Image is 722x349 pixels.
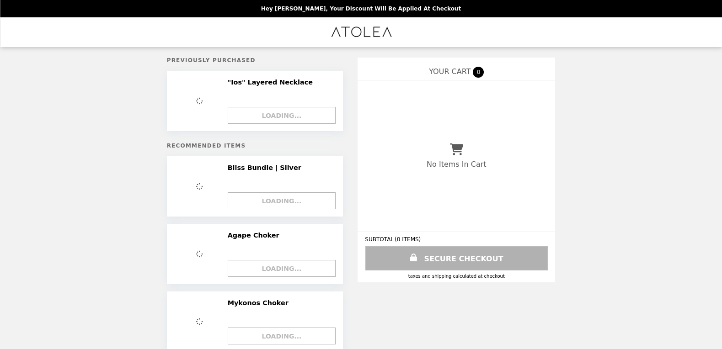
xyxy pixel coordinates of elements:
[167,143,343,149] h5: Recommended Items
[167,57,343,63] h5: Previously Purchased
[261,5,461,12] p: Hey [PERSON_NAME], your discount will be applied at checkout
[365,274,548,279] div: Taxes and Shipping calculated at checkout
[427,160,486,169] p: No Items In Cart
[395,236,421,243] span: ( 0 ITEMS )
[228,164,305,172] h2: Bliss Bundle | Silver
[429,67,471,76] span: YOUR CART
[228,78,316,86] h2: "Ios" Layered Necklace
[330,23,392,42] img: Brand Logo
[473,67,484,78] span: 0
[365,236,395,243] span: SUBTOTAL
[228,299,292,307] h2: Mykonos Choker
[228,231,283,239] h2: Agape Choker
